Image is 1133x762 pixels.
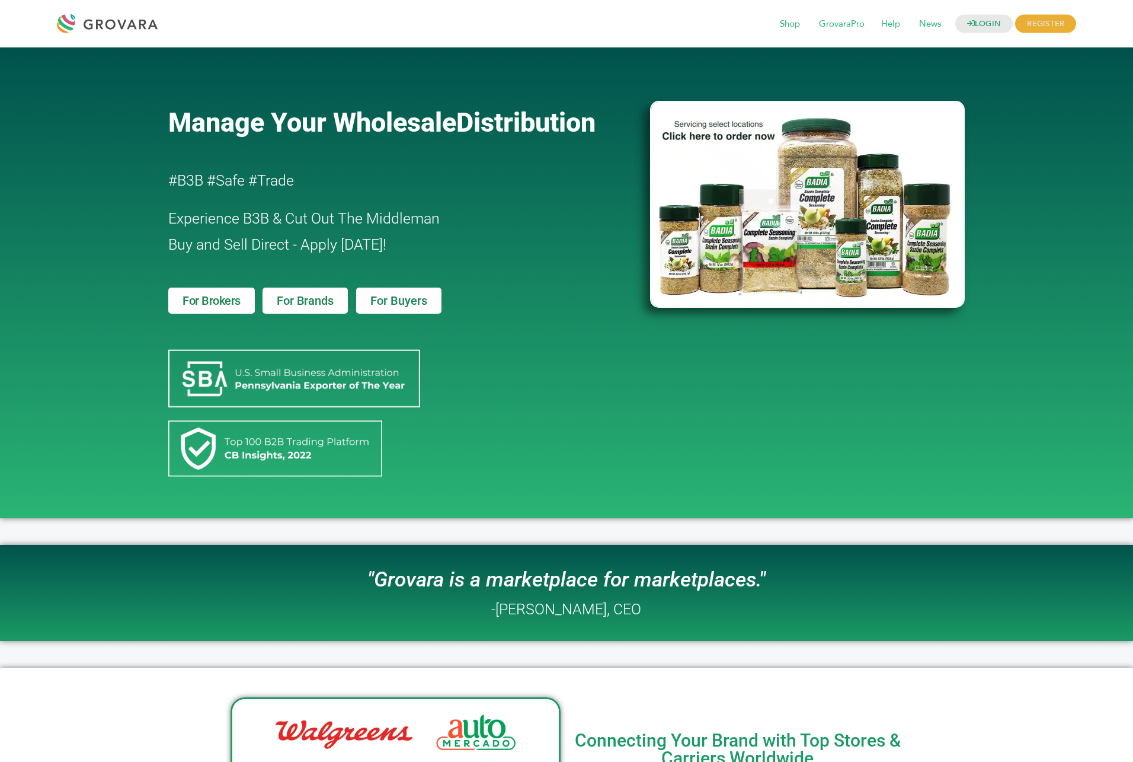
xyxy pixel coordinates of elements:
[168,107,456,138] span: Manage Your Wholesale
[168,288,255,314] a: For Brokers
[772,18,808,31] a: Shop
[811,18,873,31] a: GrovaraPro
[811,13,873,36] span: GrovaraPro
[356,288,441,314] a: For Buyers
[456,107,596,138] span: Distribution
[955,15,1013,33] a: LOGIN
[168,210,440,227] span: Experience B3B & Cut Out The Middleman
[911,18,949,31] a: News
[183,295,241,307] span: For Brokers
[911,13,949,36] span: News
[772,13,808,36] span: Shop
[277,295,333,307] span: For Brands
[367,567,766,592] i: "Grovara is a marketplace for marketplaces."
[168,236,386,253] span: Buy and Sell Direct - Apply [DATE]!
[168,107,630,138] a: Manage Your WholesaleDistribution
[873,13,908,36] span: Help
[263,288,347,314] a: For Brands
[491,602,641,617] h2: -[PERSON_NAME], CEO
[873,18,908,31] a: Help
[168,168,582,194] h2: #B3B #Safe #Trade
[370,295,427,307] span: For Buyers
[1015,15,1076,33] span: REGISTER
